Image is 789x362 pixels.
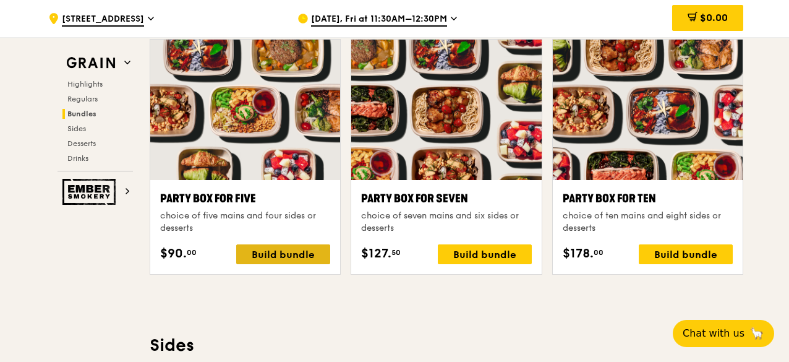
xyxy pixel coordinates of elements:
div: choice of seven mains and six sides or desserts [361,210,531,235]
div: Party Box for Ten [563,190,733,207]
h3: Sides [150,334,743,356]
span: [DATE], Fri at 11:30AM–12:30PM [311,13,447,27]
div: Party Box for Five [160,190,330,207]
img: Grain web logo [62,52,119,74]
span: Highlights [67,80,103,88]
span: 00 [594,248,603,257]
span: $0.00 [700,12,728,24]
img: Ember Smokery web logo [62,179,119,205]
span: Desserts [67,139,96,148]
div: choice of five mains and four sides or desserts [160,210,330,235]
div: Build bundle [236,244,330,264]
span: Regulars [67,95,98,103]
span: Sides [67,124,86,133]
button: Chat with us🦙 [673,320,774,347]
div: Build bundle [639,244,733,264]
span: 50 [391,248,401,257]
span: 00 [187,248,197,257]
span: Bundles [67,110,96,118]
span: [STREET_ADDRESS] [62,13,144,27]
span: $90. [160,244,187,263]
span: Drinks [67,154,88,163]
span: 🦙 [749,326,764,341]
div: Build bundle [438,244,532,264]
span: $127. [361,244,391,263]
div: choice of ten mains and eight sides or desserts [563,210,733,235]
span: Chat with us [683,326,744,341]
div: Party Box for Seven [361,190,531,207]
span: $178. [563,244,594,263]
